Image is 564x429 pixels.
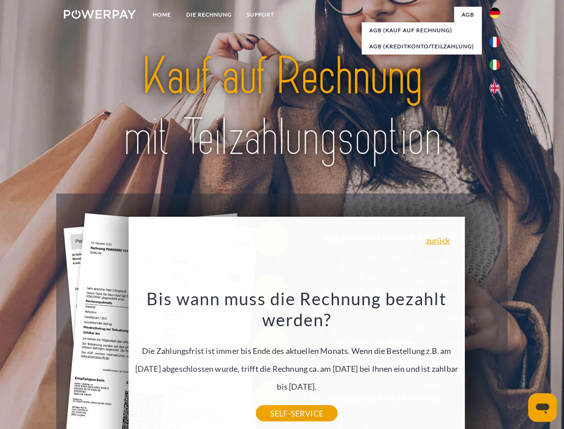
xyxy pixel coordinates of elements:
a: agb [454,7,482,23]
img: de [489,8,500,18]
a: DIE RECHNUNG [179,7,239,23]
img: logo-powerpay-white.svg [64,10,136,19]
a: SELF-SERVICE [256,405,338,421]
h3: Bis wann muss die Rechnung bezahlt werden? [134,288,460,331]
a: AGB (Kreditkonto/Teilzahlung) [362,38,482,55]
img: title-powerpay_de.svg [85,43,479,171]
img: en [489,83,500,93]
img: it [489,59,500,70]
a: zurück [426,236,450,244]
img: fr [489,37,500,47]
a: Home [145,7,179,23]
a: SUPPORT [239,7,282,23]
a: AGB (Kauf auf Rechnung) [362,22,482,38]
iframe: Schaltfläche zum Öffnen des Messaging-Fensters [528,393,557,422]
div: Die Zahlungsfrist ist immer bis Ende des aktuellen Monats. Wenn die Bestellung z.B. am [DATE] abg... [134,288,460,413]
